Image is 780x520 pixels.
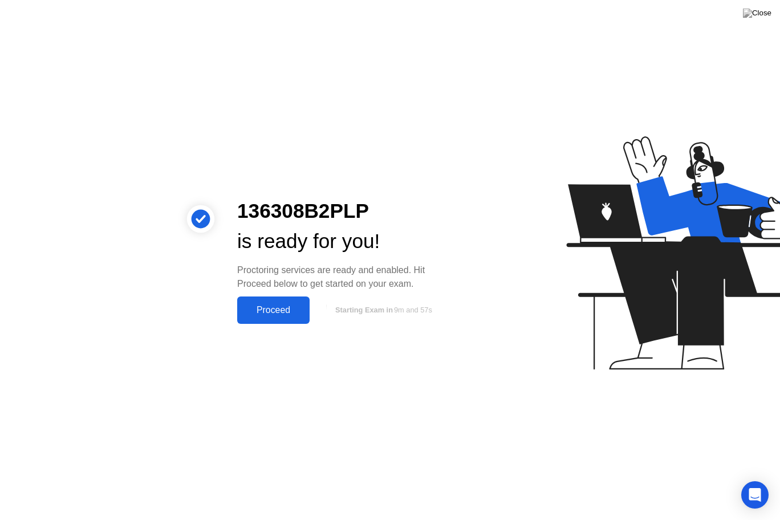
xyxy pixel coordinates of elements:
[315,299,449,321] button: Starting Exam in9m and 57s
[237,226,449,257] div: is ready for you!
[241,305,306,315] div: Proceed
[743,9,771,18] img: Close
[741,481,769,509] div: Open Intercom Messenger
[394,306,432,314] span: 9m and 57s
[237,296,310,324] button: Proceed
[237,263,449,291] div: Proctoring services are ready and enabled. Hit Proceed below to get started on your exam.
[237,196,449,226] div: 136308B2PLP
